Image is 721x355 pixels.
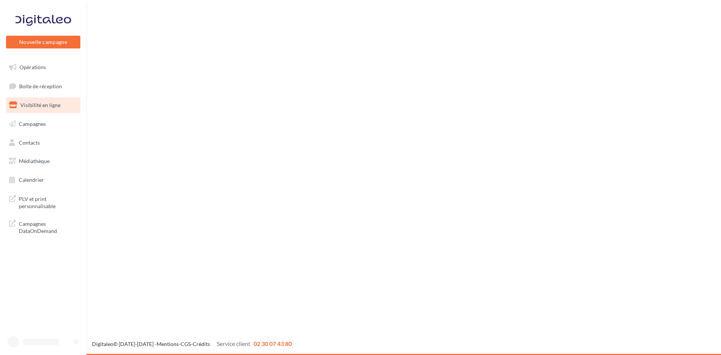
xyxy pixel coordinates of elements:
[19,121,46,127] span: Campagnes
[5,97,82,113] a: Visibilité en ligne
[5,153,82,169] a: Médiathèque
[5,191,82,213] a: PLV et print personnalisable
[5,172,82,188] a: Calendrier
[92,341,113,347] a: Digitaleo
[5,116,82,132] a: Campagnes
[5,216,82,238] a: Campagnes DataOnDemand
[253,340,292,347] span: 02 30 07 43 80
[19,177,44,183] span: Calendrier
[19,219,77,235] span: Campagnes DataOnDemand
[19,139,40,145] span: Contacts
[217,340,250,347] span: Service client
[19,158,50,164] span: Médiathèque
[193,341,210,347] a: Crédits
[157,341,179,347] a: Mentions
[19,194,77,210] span: PLV et print personnalisable
[20,64,46,70] span: Opérations
[181,341,191,347] a: CGS
[20,102,60,108] span: Visibilité en ligne
[5,78,82,94] a: Boîte de réception
[5,59,82,75] a: Opérations
[19,83,62,89] span: Boîte de réception
[6,36,80,48] button: Nouvelle campagne
[92,341,292,347] span: © [DATE]-[DATE] - - -
[5,135,82,151] a: Contacts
